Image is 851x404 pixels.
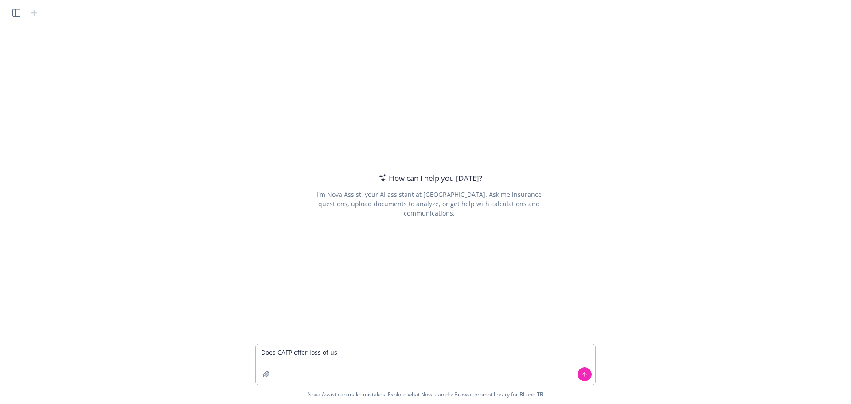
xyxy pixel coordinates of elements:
div: I'm Nova Assist, your AI assistant at [GEOGRAPHIC_DATA]. Ask me insurance questions, upload docum... [304,190,554,218]
textarea: Does CAFP offer loss of us [256,344,595,385]
a: TR [537,391,543,398]
span: Nova Assist can make mistakes. Explore what Nova can do: Browse prompt library for and [308,385,543,404]
a: BI [519,391,525,398]
div: How can I help you [DATE]? [376,173,482,184]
